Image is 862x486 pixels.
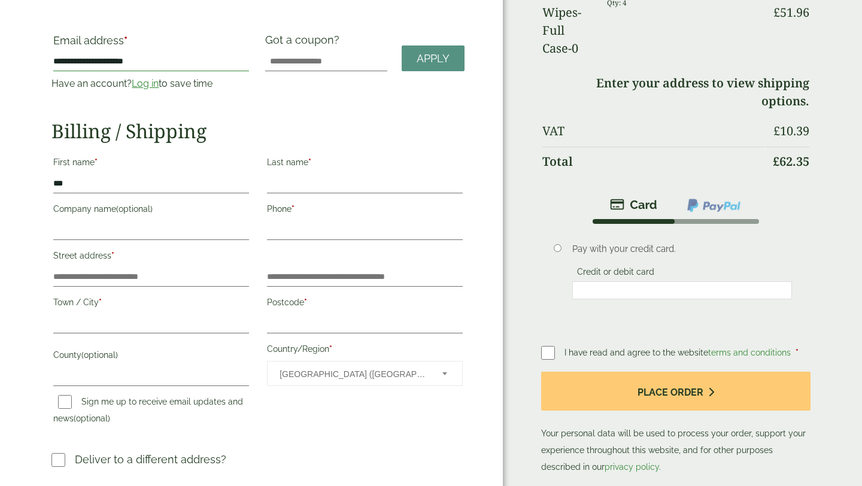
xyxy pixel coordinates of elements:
[58,395,72,409] input: Sign me up to receive email updates and news(optional)
[796,348,799,357] abbr: required
[267,154,463,174] label: Last name
[576,285,788,296] iframe: Secure card payment input frame
[542,69,809,116] td: Enter your address to view shipping options.
[53,35,249,52] label: Email address
[564,348,793,357] span: I have read and agree to the website
[53,397,243,427] label: Sign me up to receive email updates and news
[773,153,809,169] bdi: 62.35
[267,341,463,361] label: Country/Region
[124,34,128,47] abbr: required
[605,462,659,472] a: privacy policy
[542,147,764,176] th: Total
[541,372,811,475] p: Your personal data will be used to process your order, support your experience throughout this we...
[132,78,159,89] a: Log in
[329,344,332,354] abbr: required
[686,198,742,213] img: ppcp-gateway.png
[51,120,465,142] h2: Billing / Shipping
[402,45,465,71] a: Apply
[610,198,657,212] img: stripe.png
[111,251,114,260] abbr: required
[292,204,295,214] abbr: required
[572,242,792,256] p: Pay with your credit card.
[53,294,249,314] label: Town / City
[267,361,463,386] span: Country/Region
[116,204,153,214] span: (optional)
[280,362,426,387] span: United Kingdom (UK)
[53,201,249,221] label: Company name
[99,297,102,307] abbr: required
[773,123,780,139] span: £
[265,34,344,52] label: Got a coupon?
[773,4,809,20] bdi: 51.96
[95,157,98,167] abbr: required
[53,247,249,268] label: Street address
[308,157,311,167] abbr: required
[541,372,811,411] button: Place order
[708,348,791,357] a: terms and conditions
[773,123,809,139] bdi: 10.39
[267,294,463,314] label: Postcode
[75,451,226,467] p: Deliver to a different address?
[53,347,249,367] label: County
[542,117,764,145] th: VAT
[572,267,659,280] label: Credit or debit card
[773,4,780,20] span: £
[304,297,307,307] abbr: required
[267,201,463,221] label: Phone
[417,52,450,65] span: Apply
[53,154,249,174] label: First name
[81,350,118,360] span: (optional)
[773,153,779,169] span: £
[51,77,251,91] p: Have an account? to save time
[74,414,110,423] span: (optional)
